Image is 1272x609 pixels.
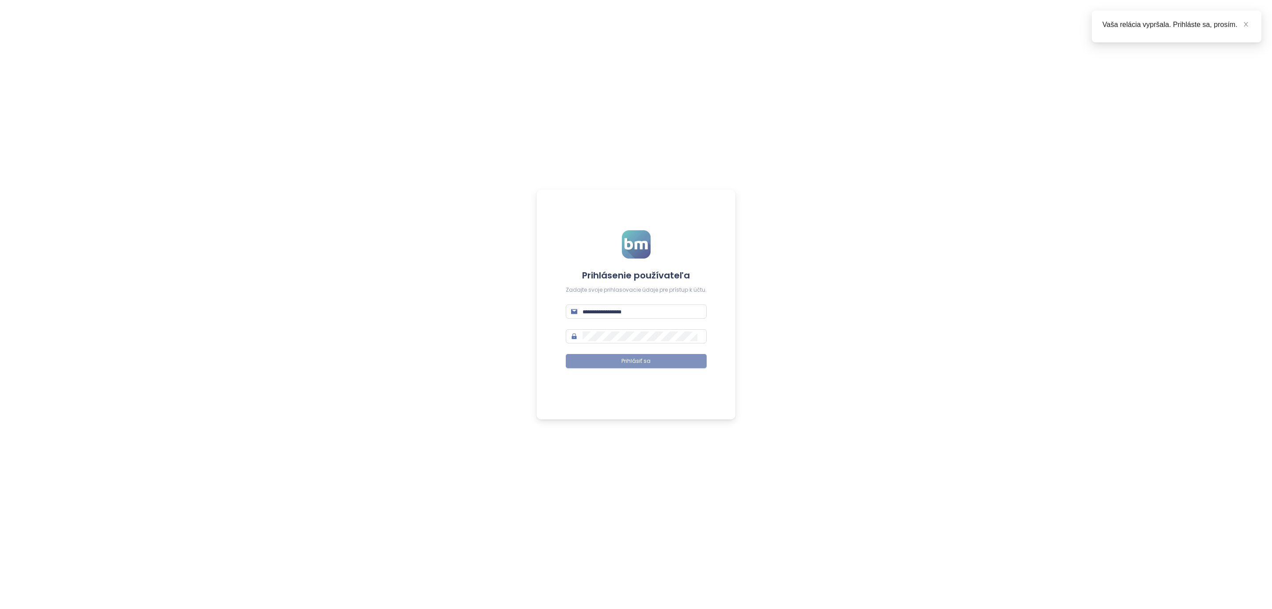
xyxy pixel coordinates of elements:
[566,269,707,282] h4: Prihlásenie používateľa
[566,354,707,368] button: Prihlásiť sa
[1102,19,1251,30] div: Vaša relácia vypršala. Prihláste sa, prosím.
[566,286,707,294] div: Zadajte svoje prihlasovacie údaje pre prístup k účtu.
[571,333,577,339] span: lock
[621,357,651,365] span: Prihlásiť sa
[571,308,577,315] span: mail
[1243,21,1249,27] span: close
[622,230,651,259] img: logo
